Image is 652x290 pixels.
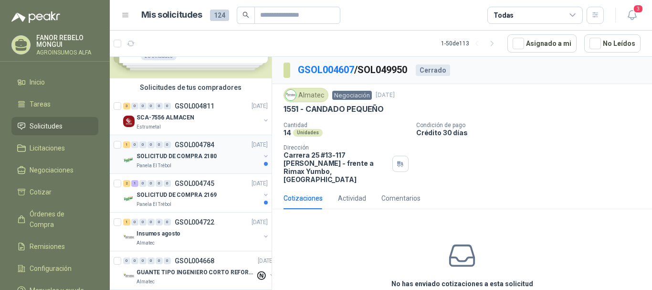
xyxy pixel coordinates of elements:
a: Remisiones [11,237,98,256]
div: 2 [123,180,130,187]
p: SOLICITUD DE COMPRA 2169 [137,191,217,200]
p: Panela El Trébol [137,201,171,208]
div: Cerrado [416,64,450,76]
img: Company Logo [123,270,135,282]
p: 14 [284,129,291,137]
button: No Leídos [584,34,641,53]
a: Licitaciones [11,139,98,157]
span: Remisiones [30,241,65,252]
a: 1 0 0 0 0 0 GSOL004722[DATE] Company LogoInsumos agostoAlmatec [123,216,270,247]
div: 0 [156,103,163,109]
p: Crédito 30 días [416,129,648,137]
a: Cotizar [11,183,98,201]
a: Negociaciones [11,161,98,179]
p: Cantidad [284,122,409,129]
p: Dirección [284,144,389,151]
div: Comentarios [381,193,421,204]
div: 0 [139,141,147,148]
div: 0 [147,141,155,148]
div: 0 [147,219,155,226]
h1: Mis solicitudes [141,8,202,22]
div: 0 [139,180,147,187]
button: Asignado a mi [507,34,577,53]
p: Condición de pago [416,122,648,129]
img: Company Logo [123,232,135,243]
a: GSOL004607 [298,64,354,75]
div: 0 [156,141,163,148]
div: 0 [147,258,155,264]
div: Unidades [293,129,323,137]
p: GUANTE TIPO INGENIERO CORTO REFORZADO [137,268,255,277]
p: AGROINSUMOS ALFA [36,50,98,55]
span: Solicitudes [30,121,63,131]
p: Carrera 25 #13-117 [PERSON_NAME] - frente a Rimax Yumbo , [GEOGRAPHIC_DATA] [284,151,389,183]
span: Cotizar [30,187,52,197]
img: Company Logo [123,154,135,166]
p: [DATE] [258,257,274,266]
div: 0 [139,219,147,226]
p: GSOL004745 [175,180,214,187]
a: Tareas [11,95,98,113]
p: Almatec [137,278,155,286]
div: 0 [131,103,138,109]
span: Inicio [30,77,45,87]
p: FANOR REBELO MONGUI [36,34,98,48]
p: Insumos agosto [137,229,180,238]
div: Almatec [284,88,328,102]
div: 0 [156,219,163,226]
span: search [242,11,249,18]
p: [DATE] [252,218,268,227]
div: 1 [123,141,130,148]
p: GSOL004811 [175,103,214,109]
span: Tareas [30,99,51,109]
div: 0 [164,180,171,187]
div: 1 [123,219,130,226]
p: [DATE] [376,91,395,100]
a: Órdenes de Compra [11,205,98,234]
a: Negociación [332,91,372,99]
span: 124 [210,10,229,21]
div: Solicitudes de tus compradores [110,78,272,97]
span: Negociación [332,91,372,100]
a: Solicitudes [11,117,98,135]
a: Configuración [11,259,98,278]
p: / SOL049950 [298,63,408,77]
div: 0 [164,103,171,109]
img: Company Logo [123,116,135,127]
p: Estrumetal [137,123,161,131]
div: Actividad [338,193,366,204]
p: Panela El Trébol [137,162,171,170]
a: 0 0 0 0 0 0 GSOL004668[DATE] Company LogoGUANTE TIPO INGENIERO CORTO REFORZADOAlmatec [123,255,276,286]
div: 0 [147,103,155,109]
div: 1 [131,180,138,187]
p: SCA-7556 ALMACEN [137,113,194,122]
p: 1551 - CANDADO PEQUEÑO [284,104,384,114]
div: 0 [139,103,147,109]
img: Logo peakr [11,11,60,23]
div: Cotizaciones [284,193,323,204]
h3: No has enviado cotizaciones a esta solicitud [391,279,533,289]
a: 3 0 0 0 0 0 GSOL004811[DATE] Company LogoSCA-7556 ALMACENEstrumetal [123,100,270,131]
div: 0 [164,258,171,264]
p: [DATE] [252,140,268,150]
span: 3 [633,4,643,13]
div: 0 [123,258,130,264]
p: GSOL004784 [175,141,214,148]
span: Licitaciones [30,143,65,153]
a: Inicio [11,73,98,91]
div: Todas [494,10,514,21]
p: [DATE] [252,179,268,188]
span: Negociaciones [30,165,74,175]
a: 1 0 0 0 0 0 GSOL004784[DATE] Company LogoSOLICITUD DE COMPRA 2180Panela El Trébol [123,139,270,170]
span: Órdenes de Compra [30,209,89,230]
img: Company Logo [285,90,296,100]
div: 3 [123,103,130,109]
button: 3 [623,7,641,24]
div: 0 [139,258,147,264]
div: 0 [164,141,171,148]
div: 0 [131,258,138,264]
div: 0 [156,258,163,264]
p: Almatec [137,239,155,247]
p: GSOL004668 [175,258,214,264]
div: 1 - 50 de 113 [441,36,500,51]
